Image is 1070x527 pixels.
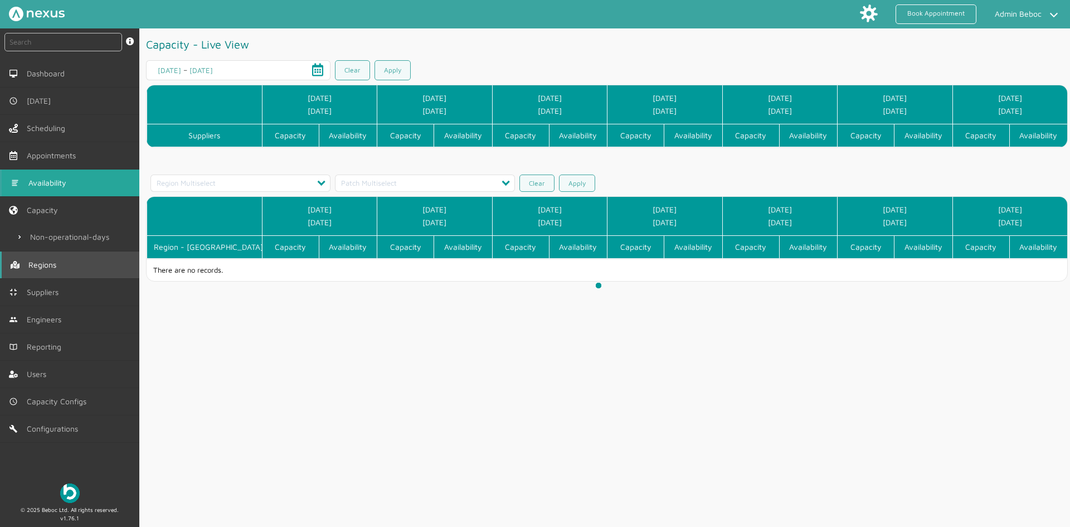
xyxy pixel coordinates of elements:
[9,124,18,133] img: scheduling-left-menu.svg
[28,178,71,187] span: Availability
[28,260,61,269] span: Regions
[896,4,976,24] a: Book Appointment
[27,397,91,406] span: Capacity Configs
[9,96,18,105] img: md-time.svg
[11,260,20,269] img: regions.left-menu.svg
[27,288,63,297] span: Suppliers
[60,484,80,503] img: Beboc Logo
[9,224,139,250] a: Non-operational-days
[9,288,18,297] img: md-contract.svg
[27,69,69,78] span: Dashboard
[9,397,18,406] img: md-time.svg
[27,370,51,379] span: Users
[9,7,65,21] img: Nexus
[9,69,18,78] img: md-desktop.svg
[27,315,66,324] span: Engineers
[27,96,55,105] span: [DATE]
[27,342,66,351] span: Reporting
[27,151,80,160] span: Appointments
[4,33,122,51] input: Search by: Ref, PostCode, MPAN, MPRN, Account, Customer
[9,206,18,215] img: capacity-left-menu.svg
[27,124,70,133] span: Scheduling
[9,342,18,351] img: md-book.svg
[11,178,20,187] img: md-list.svg
[27,424,82,433] span: Configurations
[27,206,62,215] span: Capacity
[9,315,18,324] img: md-people.svg
[9,370,18,379] img: user-left-menu.svg
[30,233,114,241] span: Non-operational-days
[9,151,18,160] img: appointments-left-menu.svg
[9,424,18,433] img: md-build.svg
